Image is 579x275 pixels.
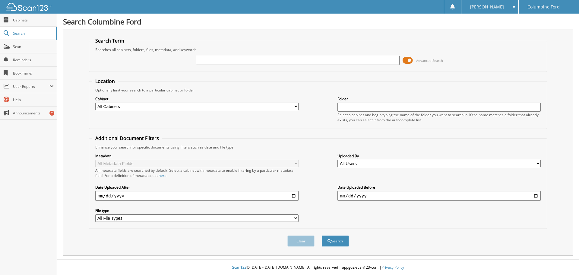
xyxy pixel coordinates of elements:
img: scan123-logo-white.svg [6,3,51,11]
button: Clear [287,235,315,247]
a: here [159,173,166,178]
div: 7 [49,111,54,116]
div: All metadata fields are searched by default. Select a cabinet with metadata to enable filtering b... [95,168,299,178]
span: Scan123 [232,265,247,270]
button: Search [322,235,349,247]
span: Scan [13,44,54,49]
legend: Additional Document Filters [92,135,162,142]
label: Date Uploaded Before [337,185,541,190]
label: Date Uploaded After [95,185,299,190]
span: Announcements [13,110,54,116]
label: File type [95,208,299,213]
a: Privacy Policy [381,265,404,270]
label: Folder [337,96,541,101]
legend: Search Term [92,37,127,44]
iframe: Chat Widget [549,246,579,275]
span: [PERSON_NAME] [470,5,504,9]
div: Enhance your search for specific documents using filters such as date and file type. [92,145,544,150]
span: User Reports [13,84,49,89]
span: Bookmarks [13,71,54,76]
input: end [337,191,541,201]
div: © [DATE]-[DATE] [DOMAIN_NAME]. All rights reserved | appg02-scan123-com | [57,260,579,275]
span: Reminders [13,57,54,62]
label: Cabinet [95,96,299,101]
span: Search [13,31,53,36]
h1: Search Columbine Ford [63,17,573,27]
label: Metadata [95,153,299,158]
span: Columbine Ford [527,5,560,9]
div: Select a cabinet and begin typing the name of the folder you want to search in. If the name match... [337,112,541,123]
input: start [95,191,299,201]
span: Advanced Search [416,58,443,63]
span: Help [13,97,54,102]
legend: Location [92,78,118,85]
div: Searches all cabinets, folders, files, metadata, and keywords [92,47,544,52]
div: Optionally limit your search to a particular cabinet or folder [92,88,544,93]
span: Cabinets [13,18,54,23]
label: Uploaded By [337,153,541,158]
